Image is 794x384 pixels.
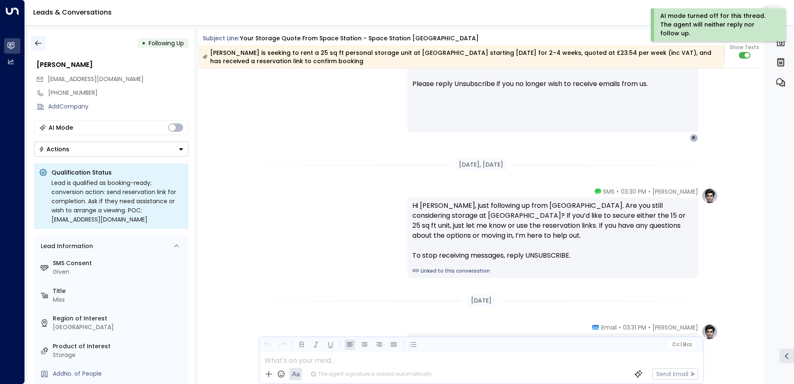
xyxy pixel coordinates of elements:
[48,89,189,97] div: [PHONE_NUMBER]
[648,323,650,332] span: •
[53,268,185,276] div: Given
[53,259,185,268] label: SMS Consent
[648,187,650,196] span: •
[203,34,239,42] span: Subject Line:
[149,39,184,47] span: Following Up
[262,340,272,350] button: Undo
[701,187,718,204] img: profile-logo.png
[669,341,695,349] button: Cc|Bcc
[34,142,189,157] button: Actions
[601,323,617,332] span: Email
[142,36,146,51] div: •
[33,7,112,17] a: Leads & Conversations
[311,370,432,378] div: The agent signature is added automatically
[660,12,774,38] div: AI mode turned off for this thread. The agent will neither reply nor follow up.
[51,178,184,224] div: Lead is qualified as booking-ready; conversion action: send reservation link for completion. Ask ...
[38,242,93,251] div: Lead Information
[701,323,718,340] img: profile-logo.png
[456,159,507,171] div: [DATE], [DATE]
[412,201,693,261] div: Hi [PERSON_NAME], just following up from [GEOGRAPHIC_DATA]. Are you still considering storage at ...
[621,187,646,196] span: 03:30 PM
[680,342,682,347] span: |
[53,295,185,304] div: Miss
[619,323,621,332] span: •
[53,342,185,351] label: Product of Interest
[49,123,73,132] div: AI Mode
[412,267,693,275] a: Linked to this conversation
[672,342,692,347] span: Cc Bcc
[53,351,185,359] div: Storage
[240,34,479,43] div: Your storage quote from Space Station - Space Station [GEOGRAPHIC_DATA]
[53,314,185,323] label: Region of Interest
[53,287,185,295] label: Title
[39,145,69,153] div: Actions
[51,168,184,177] p: Qualification Status
[603,187,615,196] span: SMS
[468,295,495,307] div: [DATE]
[53,369,185,378] div: AddNo. of People
[203,49,720,65] div: [PERSON_NAME] is seeking to rent a 25 sq ft personal storage unit at [GEOGRAPHIC_DATA] starting [...
[34,142,189,157] div: Button group with a nested menu
[730,44,759,51] span: Show Texts
[48,75,144,83] span: [EMAIL_ADDRESS][DOMAIN_NAME]
[277,340,287,350] button: Redo
[53,323,185,332] div: [GEOGRAPHIC_DATA]
[623,323,646,332] span: 03:31 PM
[652,187,698,196] span: [PERSON_NAME]
[690,134,698,142] div: R
[48,75,144,84] span: razey68@yahoo.co.uk
[37,60,189,70] div: [PERSON_NAME]
[617,187,619,196] span: •
[48,102,189,111] div: AddCompany
[652,323,698,332] span: [PERSON_NAME]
